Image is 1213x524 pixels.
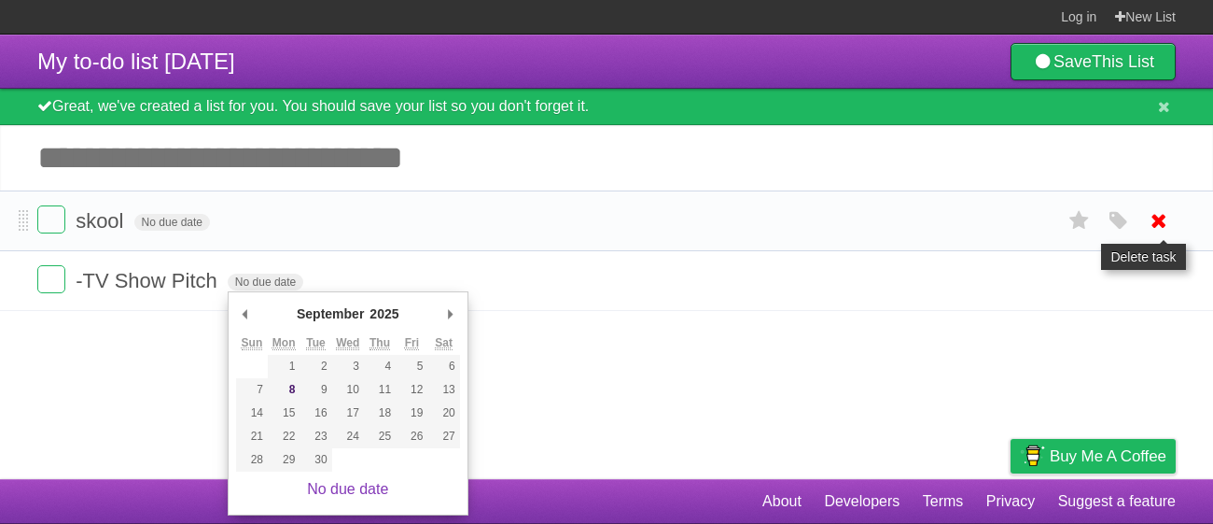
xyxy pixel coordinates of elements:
div: September [294,300,367,328]
span: No due date [134,214,210,231]
button: 9 [300,378,331,402]
button: 10 [332,378,364,402]
button: 1 [268,355,300,378]
button: 18 [364,402,396,425]
abbr: Sunday [242,336,263,350]
span: -TV Show Pitch [76,269,222,292]
a: Developers [824,484,899,519]
a: Suggest a feature [1058,484,1176,519]
abbr: Tuesday [306,336,325,350]
a: Terms [923,484,964,519]
button: 20 [427,402,459,425]
span: skool [76,209,128,233]
b: This List [1092,52,1154,71]
div: 2025 [367,300,401,328]
a: Buy me a coffee [1011,439,1176,474]
button: 2 [300,355,331,378]
button: 26 [396,425,427,448]
a: SaveThis List [1011,43,1176,80]
button: 22 [268,425,300,448]
button: 19 [396,402,427,425]
button: 8 [268,378,300,402]
img: Buy me a coffee [1020,440,1045,472]
button: 4 [364,355,396,378]
label: Done [37,265,65,293]
button: Previous Month [236,300,255,328]
label: Done [37,205,65,234]
button: 6 [427,355,459,378]
a: No due date [307,481,388,497]
button: 3 [332,355,364,378]
span: Buy me a coffee [1050,440,1166,473]
a: About [762,484,802,519]
abbr: Saturday [435,336,453,350]
button: 23 [300,425,331,448]
button: 28 [236,448,268,472]
button: 17 [332,402,364,425]
button: 13 [427,378,459,402]
button: 25 [364,425,396,448]
button: 29 [268,448,300,472]
button: 5 [396,355,427,378]
span: No due date [228,274,303,290]
abbr: Friday [405,336,419,350]
abbr: Wednesday [336,336,359,350]
button: 14 [236,402,268,425]
abbr: Monday [272,336,296,350]
button: Next Month [441,300,460,328]
button: 12 [396,378,427,402]
button: 15 [268,402,300,425]
a: Privacy [986,484,1035,519]
button: 7 [236,378,268,402]
span: My to-do list [DATE] [37,49,235,74]
button: 24 [332,425,364,448]
button: 16 [300,402,331,425]
button: 21 [236,425,268,448]
button: 27 [427,425,459,448]
abbr: Thursday [369,336,390,350]
label: Star task [1062,205,1097,236]
button: 30 [300,448,331,472]
button: 11 [364,378,396,402]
